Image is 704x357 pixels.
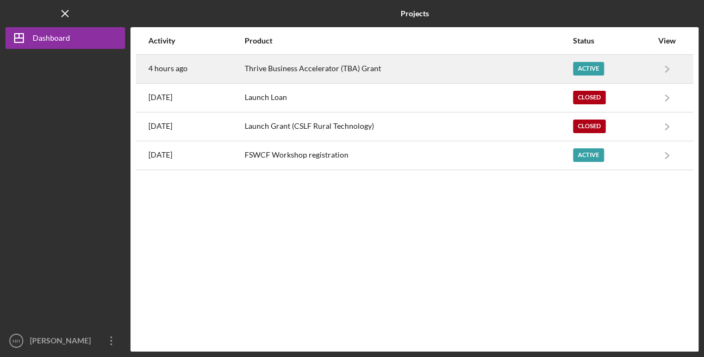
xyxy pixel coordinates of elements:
[400,9,428,18] b: Projects
[148,122,172,130] time: 2024-12-12 20:53
[653,36,681,45] div: View
[573,36,652,45] div: Status
[148,64,188,73] time: 2025-09-04 20:49
[245,113,572,140] div: Launch Grant (CSLF Rural Technology)
[5,27,125,49] button: Dashboard
[27,330,98,354] div: [PERSON_NAME]
[573,62,604,76] div: Active
[148,151,172,159] time: 2024-12-10 00:01
[245,142,572,169] div: FSWCF Workshop registration
[245,84,572,111] div: Launch Loan
[33,27,70,52] div: Dashboard
[573,148,604,162] div: Active
[13,338,20,344] text: HH
[245,36,572,45] div: Product
[573,120,606,133] div: Closed
[245,55,572,83] div: Thrive Business Accelerator (TBA) Grant
[148,93,172,102] time: 2025-05-28 18:47
[5,330,125,352] button: HH[PERSON_NAME]
[148,36,244,45] div: Activity
[573,91,606,104] div: Closed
